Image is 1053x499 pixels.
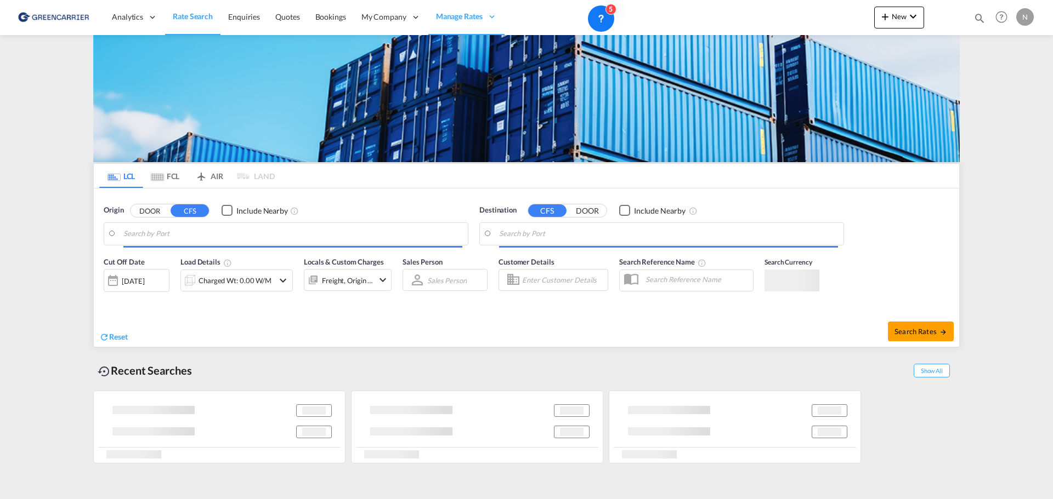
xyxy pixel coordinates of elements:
span: Help [992,8,1011,26]
button: Search Ratesicon-arrow-right [888,322,954,341]
md-icon: icon-refresh [99,332,109,342]
span: Show All [914,364,950,377]
md-tab-item: LCL [99,164,143,188]
div: Freight Origin Destination [322,273,373,288]
md-select: Sales Person [426,272,468,288]
span: Origin [104,205,123,216]
md-tab-item: AIR [187,164,231,188]
span: Bookings [315,12,346,21]
span: Cut Off Date [104,257,145,266]
span: Search Currency [765,258,812,266]
md-icon: icon-arrow-right [939,328,947,336]
md-icon: Unchecked: Ignores neighbouring ports when fetching rates.Checked : Includes neighbouring ports w... [689,207,698,215]
md-datepicker: Select [104,291,112,306]
md-icon: icon-chevron-down [907,10,920,23]
div: icon-refreshReset [99,331,128,343]
md-checkbox: Checkbox No Ink [222,205,288,216]
input: Enter Customer Details [522,272,604,288]
md-icon: icon-airplane [195,170,208,178]
img: GreenCarrierFCL_LCL.png [93,35,960,162]
button: CFS [528,204,567,217]
input: Search by Port [499,226,838,242]
div: N [1016,8,1034,26]
span: Sales Person [403,257,443,266]
md-icon: icon-chevron-down [276,274,290,287]
div: Charged Wt: 0.00 W/Micon-chevron-down [180,269,293,291]
div: Freight Origin Destinationicon-chevron-down [304,269,392,291]
img: 609dfd708afe11efa14177256b0082fb.png [16,5,90,30]
span: Destination [479,205,517,216]
span: Enquiries [228,12,260,21]
span: Locals & Custom Charges [304,257,384,266]
span: Reset [109,332,128,341]
span: Rate Search [173,12,213,21]
span: Search Reference Name [619,257,706,266]
div: Charged Wt: 0.00 W/M [199,273,271,288]
div: [DATE] [104,269,169,292]
button: DOOR [131,204,169,217]
span: My Company [361,12,406,22]
div: Help [992,8,1016,27]
span: Search Rates [895,327,947,336]
md-tab-item: FCL [143,164,187,188]
span: Load Details [180,257,232,266]
md-icon: Unchecked: Ignores neighbouring ports when fetching rates.Checked : Includes neighbouring ports w... [290,207,299,215]
div: Recent Searches [93,358,196,383]
input: Search by Port [123,226,462,242]
span: Manage Rates [436,11,483,22]
div: [DATE] [122,276,144,286]
md-icon: Your search will be saved by the below given name [698,259,706,267]
md-icon: icon-magnify [973,12,986,24]
input: Search Reference Name [640,271,753,288]
md-icon: icon-backup-restore [98,365,111,378]
button: DOOR [568,204,607,217]
md-checkbox: Checkbox No Ink [619,205,686,216]
div: Include Nearby [236,205,288,216]
div: icon-magnify [973,12,986,28]
button: icon-plus 400-fgNewicon-chevron-down [874,7,924,28]
div: Include Nearby [634,205,686,216]
md-pagination-wrapper: Use the left and right arrow keys to navigate between tabs [99,164,275,188]
div: Origin DOOR CFS Checkbox No InkUnchecked: Ignores neighbouring ports when fetching rates.Checked ... [94,188,959,347]
span: Quotes [275,12,299,21]
span: Customer Details [499,257,554,266]
md-icon: icon-plus 400-fg [879,10,892,23]
md-icon: Chargeable Weight [223,259,232,267]
span: Analytics [112,12,143,22]
md-icon: icon-chevron-down [376,273,389,286]
span: New [879,12,920,21]
button: CFS [171,204,209,217]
